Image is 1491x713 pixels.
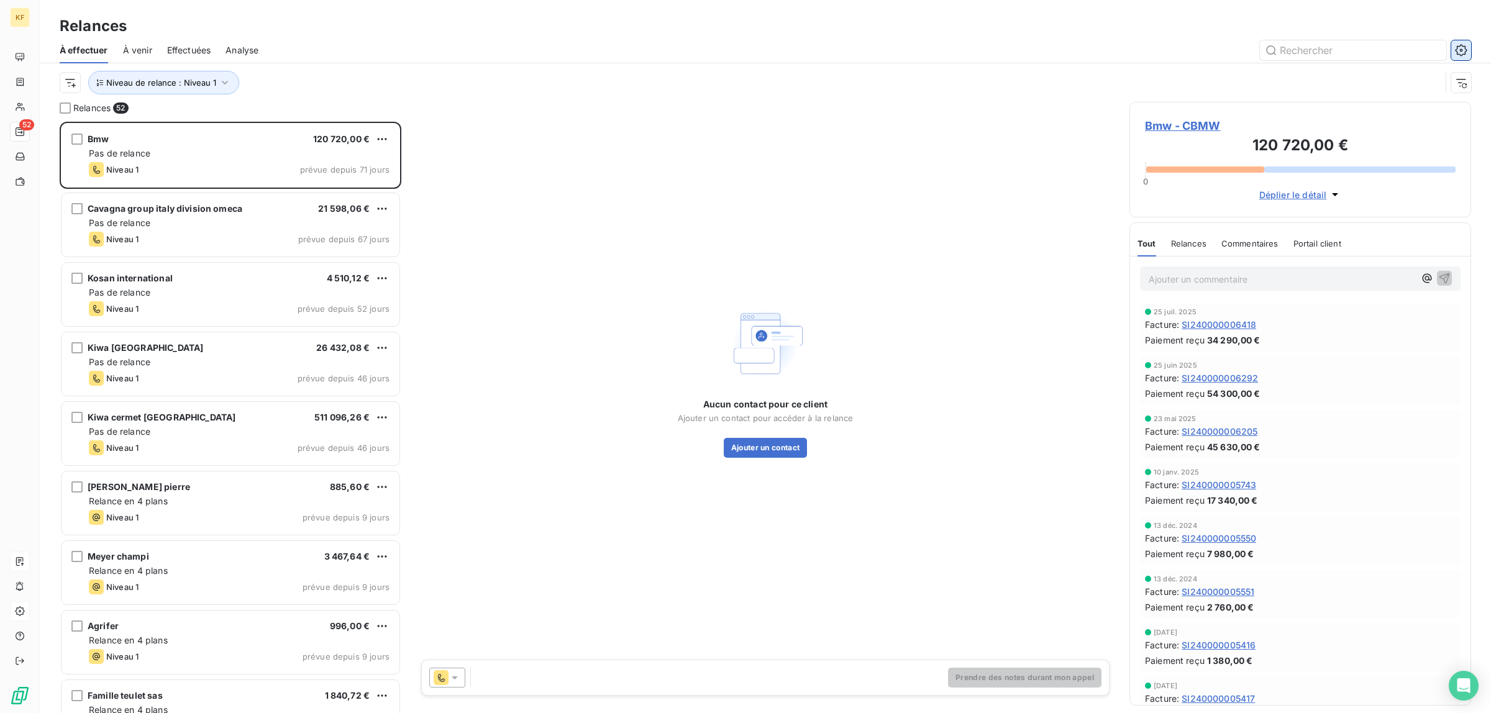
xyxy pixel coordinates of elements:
span: Relance en 4 plans [89,565,168,576]
span: 45 630,00 € [1207,440,1261,453]
span: À effectuer [60,44,108,57]
button: Déplier le détail [1256,188,1346,202]
span: Aucun contact pour ce client [703,398,828,411]
span: 885,60 € [330,481,370,492]
span: 21 598,06 € [318,203,370,214]
span: SI240000005551 [1182,585,1254,598]
span: Niveau 1 [106,304,139,314]
span: SI240000006292 [1182,371,1258,384]
h3: Relances [60,15,127,37]
span: prévue depuis 9 jours [303,512,390,522]
span: Niveau 1 [106,582,139,592]
span: Facture : [1145,425,1179,438]
span: prévue depuis 9 jours [303,582,390,592]
span: Paiement reçu [1145,494,1205,507]
span: Ajouter un contact pour accéder à la relance [678,413,854,423]
span: 52 [19,119,34,130]
div: grid [60,122,401,713]
span: Facture : [1145,371,1179,384]
span: 0 [1143,176,1148,186]
span: 3 467,64 € [324,551,370,561]
span: Niveau 1 [106,512,139,522]
span: À venir [123,44,152,57]
input: Rechercher [1260,40,1446,60]
span: SI240000005416 [1182,638,1256,652]
span: 1 840,72 € [325,690,370,701]
span: Facture : [1145,318,1179,331]
span: 13 déc. 2024 [1154,522,1197,529]
span: SI240000006205 [1182,425,1257,438]
span: Commentaires [1221,238,1279,248]
span: 120 720,00 € [313,134,370,144]
span: Facture : [1145,478,1179,491]
span: prévue depuis 9 jours [303,652,390,661]
span: Pas de relance [89,287,150,297]
span: Analyse [226,44,258,57]
span: Relance en 4 plans [89,635,168,645]
button: Prendre des notes durant mon appel [948,668,1101,688]
span: Pas de relance [89,356,150,367]
span: Facture : [1145,532,1179,545]
span: 17 340,00 € [1207,494,1258,507]
span: Paiement reçu [1145,334,1205,347]
span: 25 juil. 2025 [1154,308,1197,316]
span: prévue depuis 46 jours [298,373,390,383]
span: Meyer champi [88,551,149,561]
span: 1 380,00 € [1207,654,1253,667]
a: 52 [10,122,29,142]
span: 4 510,12 € [327,273,370,283]
span: Tout [1138,238,1156,248]
button: Niveau de relance : Niveau 1 [88,71,239,94]
span: Bmw [88,134,109,144]
span: Pas de relance [89,217,150,228]
span: Niveau de relance : Niveau 1 [106,78,216,88]
span: 7 980,00 € [1207,547,1254,560]
span: 26 432,08 € [316,342,370,353]
span: 52 [113,102,128,114]
span: prévue depuis 46 jours [298,443,390,453]
span: Kosan international [88,273,173,283]
span: Niveau 1 [106,373,139,383]
span: 996,00 € [330,620,370,631]
span: [DATE] [1154,629,1177,636]
span: prévue depuis 67 jours [298,234,390,244]
span: Pas de relance [89,148,150,158]
span: prévue depuis 52 jours [298,304,390,314]
div: KF [10,7,30,27]
span: prévue depuis 71 jours [300,165,390,175]
button: Ajouter un contact [724,438,808,458]
span: 13 déc. 2024 [1154,575,1197,583]
span: Facture : [1145,585,1179,598]
h3: 120 720,00 € [1145,134,1456,159]
span: Relance en 4 plans [89,496,168,506]
div: Open Intercom Messenger [1449,671,1479,701]
span: SI240000005743 [1182,478,1256,491]
span: Facture : [1145,638,1179,652]
span: Famille teulet sas [88,690,163,701]
span: 2 760,00 € [1207,601,1254,614]
span: Pas de relance [89,426,150,437]
span: 10 janv. 2025 [1154,468,1199,476]
span: Niveau 1 [106,234,139,244]
span: 54 300,00 € [1207,387,1261,400]
span: Paiement reçu [1145,440,1205,453]
span: 511 096,26 € [314,412,370,422]
span: 34 290,00 € [1207,334,1261,347]
span: 25 juin 2025 [1154,361,1197,369]
img: Empty state [726,304,805,384]
span: Cavagna group italy division omeca [88,203,242,214]
span: SI240000005550 [1182,532,1256,545]
span: Paiement reçu [1145,654,1205,667]
span: Facture : [1145,692,1179,705]
span: Niveau 1 [106,443,139,453]
span: Kiwa cermet [GEOGRAPHIC_DATA] [88,412,235,422]
span: [PERSON_NAME] pierre [88,481,190,492]
span: Kiwa [GEOGRAPHIC_DATA] [88,342,203,353]
img: Logo LeanPay [10,686,30,706]
span: Portail client [1293,238,1341,248]
span: SI240000005417 [1182,692,1255,705]
span: Niveau 1 [106,165,139,175]
span: 23 mai 2025 [1154,415,1197,422]
span: Relances [1171,238,1206,248]
span: Paiement reçu [1145,387,1205,400]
